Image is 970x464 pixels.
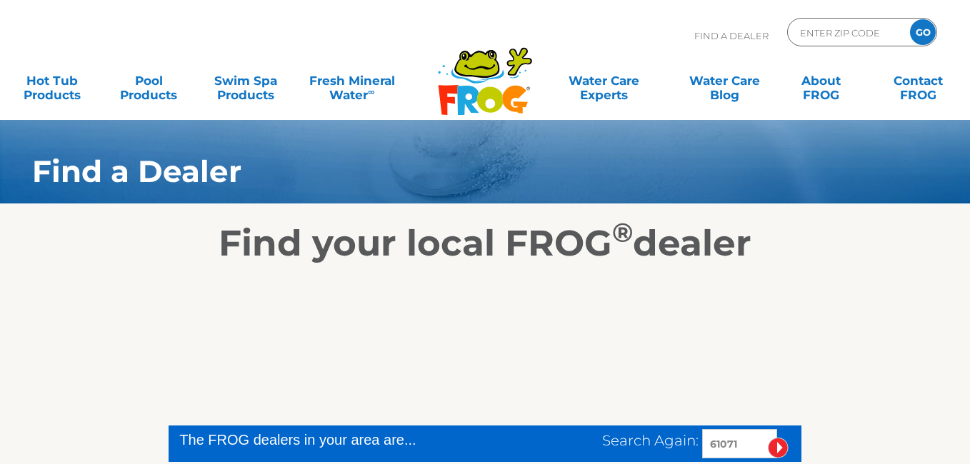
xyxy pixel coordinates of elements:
[768,438,789,458] input: Submit
[612,216,633,248] sup: ®
[368,86,374,97] sup: ∞
[430,29,540,116] img: Frog Products Logo
[694,18,769,54] p: Find A Dealer
[111,66,186,95] a: PoolProducts
[602,432,699,449] span: Search Again:
[179,429,490,450] div: The FROG dealers in your area are...
[686,66,761,95] a: Water CareBlog
[784,66,859,95] a: AboutFROG
[305,66,399,95] a: Fresh MineralWater∞
[32,154,864,188] h1: Find a Dealer
[910,19,936,45] input: GO
[208,66,283,95] a: Swim SpaProducts
[14,66,89,95] a: Hot TubProducts
[11,222,959,265] h2: Find your local FROG dealer
[881,66,956,95] a: ContactFROG
[543,66,665,95] a: Water CareExperts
